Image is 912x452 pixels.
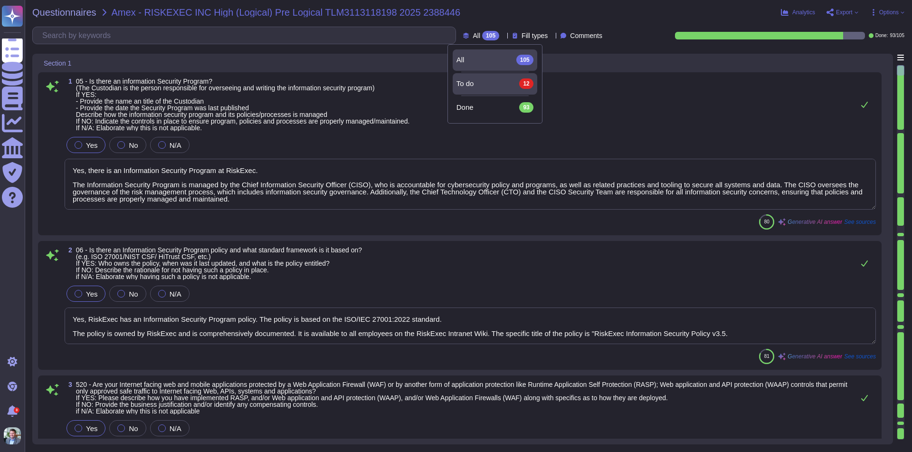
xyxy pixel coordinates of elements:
[453,97,537,118] div: Done
[890,33,904,38] span: 93 / 105
[129,424,138,433] span: No
[65,78,72,85] span: 1
[456,102,533,113] div: Done
[836,10,853,15] span: Export
[879,10,899,15] span: Options
[781,9,815,16] button: Analytics
[519,78,533,89] div: 12
[4,427,21,444] img: user
[170,424,181,433] span: N/A
[844,219,876,225] span: See sources
[516,55,533,65] div: 105
[129,141,138,149] span: No
[456,79,474,88] span: To do
[129,290,138,298] span: No
[875,33,888,38] span: Done:
[32,8,96,17] span: Questionnaires
[456,78,533,89] div: To do
[570,32,602,39] span: Comments
[76,381,847,415] span: 520 - Are your Internet facing web and mobile applications protected by a Web Application Firewal...
[14,407,19,413] div: 3
[453,49,537,71] div: All
[86,424,97,433] span: Yes
[519,102,533,113] div: 93
[76,246,362,280] span: 06 - Is there an Information Security Program policy and what standard framework is it based on? ...
[65,308,876,344] textarea: Yes, RiskExec has an Information Security Program policy. The policy is based on the ISO/IEC 2700...
[473,32,480,39] span: All
[170,290,181,298] span: N/A
[86,141,97,149] span: Yes
[38,27,456,44] input: Search by keywords
[76,77,410,132] span: 05 - Is there an information Security Program? (The Custodian is the person responsible for overs...
[844,354,876,359] span: See sources
[792,10,815,15] span: Analytics
[112,8,461,17] span: Amex - RISKEXEC INC High (Logical) Pre Logical TLM3113118198 2025 2388446
[456,56,465,64] span: All
[86,290,97,298] span: Yes
[482,31,499,40] div: 105
[764,354,769,359] span: 81
[65,159,876,210] textarea: Yes, there is an Information Security Program at RiskExec. The Information Security Program is ma...
[522,32,548,39] span: Fill types
[65,381,72,388] span: 3
[456,103,474,112] span: Done
[65,247,72,253] span: 2
[44,60,71,67] span: Section 1
[788,219,842,225] span: Generative AI answer
[788,354,842,359] span: Generative AI answer
[2,425,28,446] button: user
[453,73,537,95] div: To do
[764,219,769,224] span: 80
[170,141,181,149] span: N/A
[456,55,533,65] div: All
